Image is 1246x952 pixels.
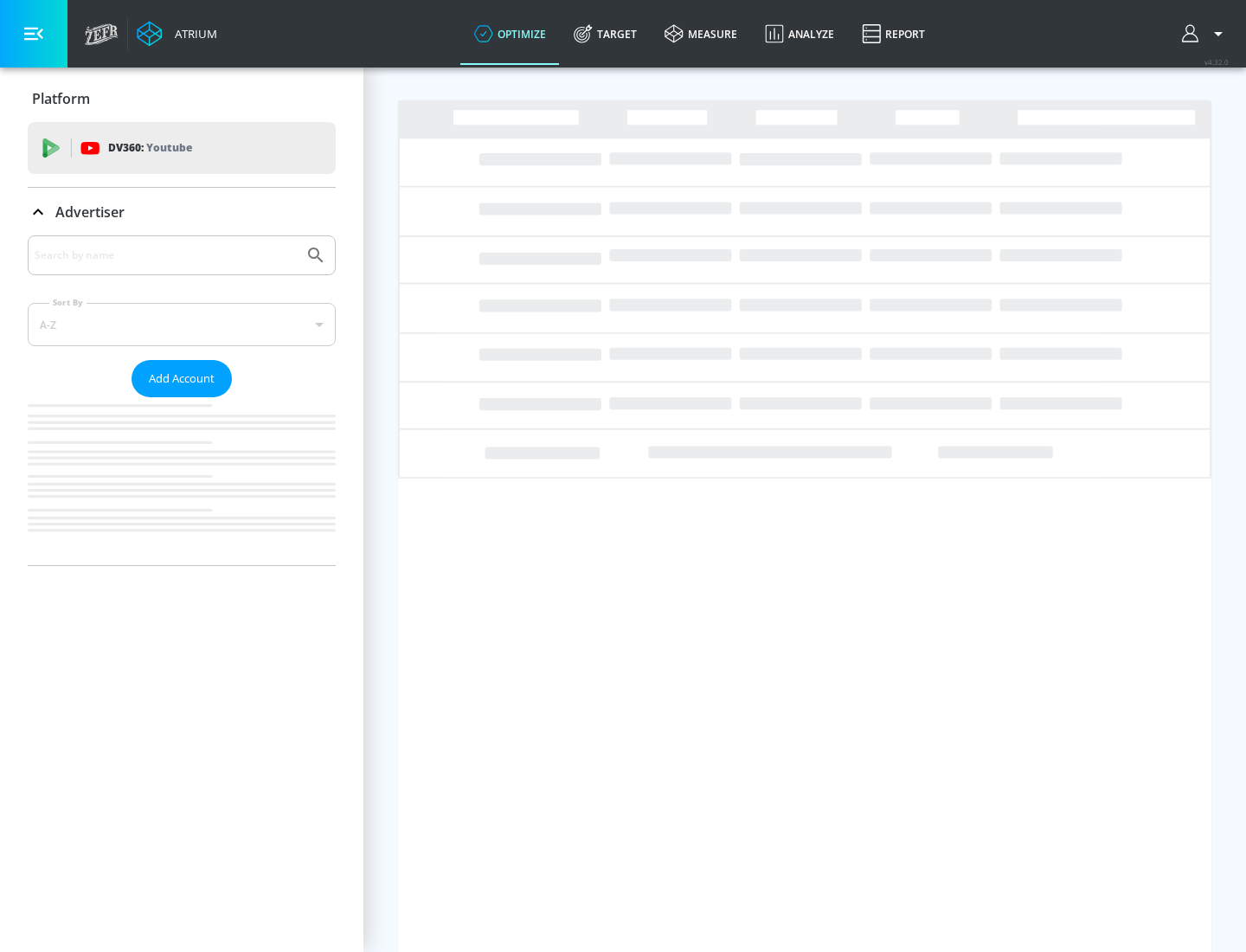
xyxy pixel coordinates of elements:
a: Report [848,3,939,65]
div: Atrium [168,26,217,42]
div: Advertiser [28,235,336,565]
p: Advertiser [55,203,125,222]
div: DV360: Youtube [28,122,336,174]
p: Youtube [146,138,192,157]
a: measure [651,3,751,65]
div: A-Z [28,303,336,346]
a: Target [560,3,651,65]
nav: list of Advertiser [28,397,336,565]
a: optimize [460,3,560,65]
input: Search by name [35,244,297,267]
label: Sort By [49,297,87,308]
div: Advertiser [28,188,336,236]
span: v 4.32.0 [1204,57,1229,67]
a: Analyze [751,3,848,65]
a: Atrium [137,21,217,47]
div: Platform [28,74,336,123]
p: Platform [32,89,90,108]
p: DV360: [108,138,192,158]
button: Add Account [132,360,232,397]
span: Add Account [149,369,215,389]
